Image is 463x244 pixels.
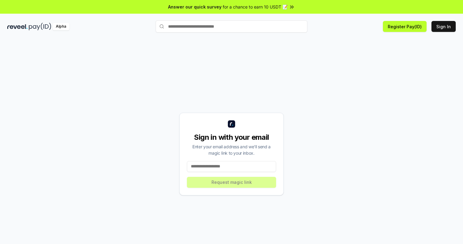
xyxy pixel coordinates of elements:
span: for a chance to earn 10 USDT 📝 [223,4,288,10]
div: Sign in with your email [187,132,276,142]
div: Enter your email address and we’ll send a magic link to your inbox. [187,143,276,156]
img: reveel_dark [7,23,28,30]
span: Answer our quick survey [168,4,221,10]
img: pay_id [29,23,51,30]
img: logo_small [228,120,235,128]
div: Alpha [52,23,69,30]
button: Register Pay(ID) [383,21,427,32]
button: Sign In [431,21,456,32]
